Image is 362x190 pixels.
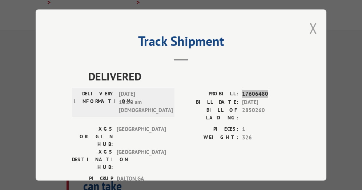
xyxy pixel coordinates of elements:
[242,134,290,142] span: 326
[117,125,166,148] span: [GEOGRAPHIC_DATA]
[309,19,317,38] button: Close modal
[119,90,168,115] span: [DATE] 11:00 am [DEMOGRAPHIC_DATA]
[242,98,290,107] span: [DATE]
[72,125,113,148] label: XGS ORIGIN HUB:
[72,148,113,171] label: XGS DESTINATION HUB:
[242,125,290,134] span: 1
[72,36,290,50] h2: Track Shipment
[181,98,238,107] label: BILL DATE:
[181,106,238,122] label: BILL OF LADING:
[88,68,290,84] span: DELIVERED
[242,106,290,122] span: 2850260
[181,125,238,134] label: PIECES:
[181,134,238,142] label: WEIGHT:
[117,175,166,190] span: DALTON , GA
[242,90,290,98] span: 17606480
[181,90,238,98] label: PROBILL:
[117,148,166,171] span: [GEOGRAPHIC_DATA]
[74,90,115,115] label: DELIVERY INFORMATION:
[72,175,113,190] label: PICKUP CITY:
